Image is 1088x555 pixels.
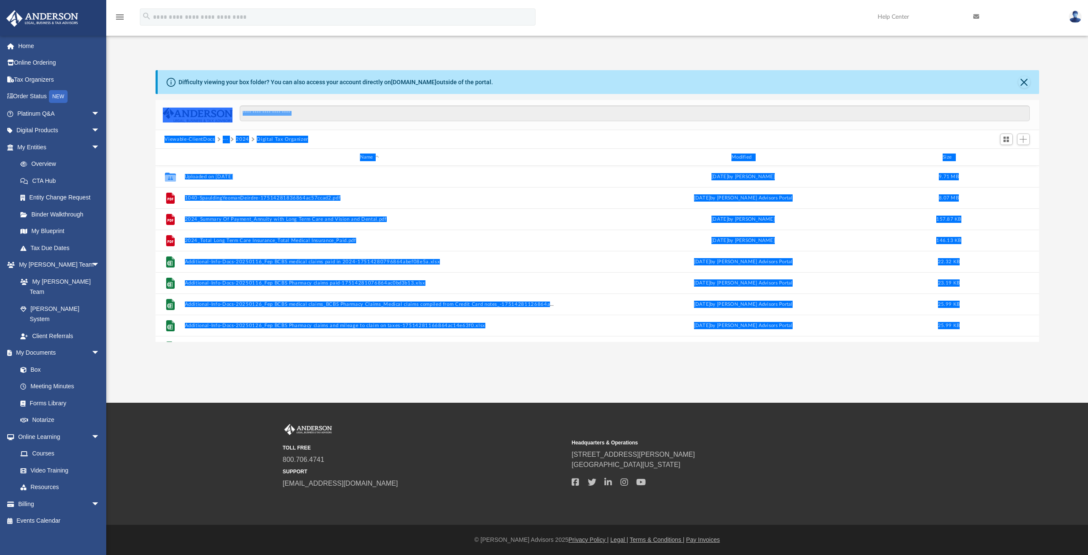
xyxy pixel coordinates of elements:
[6,256,108,273] a: My [PERSON_NAME] Teamarrow_drop_down
[12,206,113,223] a: Binder Walkthrough
[12,412,108,429] a: Notarize
[184,216,554,222] button: 2024_Summary Of Payment_Annuity with Long Term Care and Vision and Dental.pdf
[159,154,180,161] div: id
[12,223,108,240] a: My Blueprint
[6,139,113,156] a: My Entitiesarrow_drop_down
[49,90,68,103] div: NEW
[4,10,81,27] img: Anderson Advisors Platinum Portal
[91,105,108,122] span: arrow_drop_down
[686,536,720,543] a: Pay Invoices
[12,300,108,327] a: [PERSON_NAME] System
[558,216,928,223] div: [DATE] by [PERSON_NAME]
[939,196,959,200] span: 8.07 MB
[115,12,125,22] i: menu
[6,495,113,512] a: Billingarrow_drop_down
[6,37,113,54] a: Home
[12,273,104,300] a: My [PERSON_NAME] Team
[12,327,108,344] a: Client Referrals
[106,535,1088,544] div: © [PERSON_NAME] Advisors 2025
[91,344,108,362] span: arrow_drop_down
[558,154,928,161] div: Modified
[184,238,554,243] button: 2024_Total Long Term Care Insurance_Total Medical Insurance_Paid.pdf
[12,479,108,496] a: Resources
[936,217,961,222] span: 157.87 KB
[572,461,680,468] a: [GEOGRAPHIC_DATA][US_STATE]
[184,323,554,328] button: Additional-Info-Docs-20250126_Fep BCBS Pharmacy claims and mileage to claim on taxes-175142811668...
[1069,11,1082,23] img: User Pic
[558,258,928,266] div: [DATE] by [PERSON_NAME] Advisors Portal
[558,301,928,308] div: [DATE] by [PERSON_NAME] Advisors Portal
[91,256,108,274] span: arrow_drop_down
[558,194,928,202] div: [DATE] by [PERSON_NAME] Advisors Portal
[12,395,104,412] a: Forms Library
[12,462,104,479] a: Video Training
[938,259,959,264] span: 22.32 KB
[936,238,961,243] span: 146.13 KB
[6,88,113,105] a: Order StatusNEW
[12,172,113,189] a: CTA Hub
[12,378,108,395] a: Meeting Minutes
[223,136,228,143] button: ···
[115,16,125,22] a: menu
[91,139,108,156] span: arrow_drop_down
[240,105,1029,122] input: Search files and folders
[938,323,959,328] span: 25.99 KB
[572,439,855,447] small: Headquarters & Operations
[1017,134,1030,145] button: Add
[184,280,554,286] button: Additional-Info-Docs-20250116_Fep BCBS Pharmacy claims paid-17514281076864ac0bd3b13.xlsx
[391,79,436,85] a: [DOMAIN_NAME]
[938,302,959,307] span: 25.99 KB
[184,302,554,307] button: Additional-Info-Docs-20250126_Fep BCBS medical claims_BCBS Pharmacy Claims_Medical claims compile...
[969,154,1029,161] div: id
[178,78,493,87] div: Difficulty viewing your box folder? You can also access your account directly on outside of the p...
[572,451,695,458] a: [STREET_ADDRESS][PERSON_NAME]
[630,536,685,543] a: Terms & Conditions |
[156,166,1039,342] div: grid
[164,136,215,143] button: Viewable-ClientDocs
[184,259,554,265] button: Additional-Info-Docs-20250116_Fep BCBS medical claims paid in 2024-17514280796864abef08e5a.xlsx
[6,344,108,361] a: My Documentsarrow_drop_down
[1000,134,1013,145] button: Switch to Grid View
[283,468,566,475] small: SUPPORT
[569,536,609,543] a: Privacy Policy |
[6,428,108,445] a: Online Learningarrow_drop_down
[283,424,334,435] img: Anderson Advisors Platinum Portal
[6,512,113,529] a: Events Calendar
[939,174,959,179] span: 9.71 MB
[142,11,151,21] i: search
[6,54,113,71] a: Online Ordering
[558,237,928,245] div: [DATE] by [PERSON_NAME]
[610,536,628,543] a: Legal |
[932,154,966,161] div: Size
[91,495,108,513] span: arrow_drop_down
[12,239,113,256] a: Tax Due Dates
[12,189,113,206] a: Entity Change Request
[12,361,104,378] a: Box
[558,173,928,181] div: [DATE] by [PERSON_NAME]
[12,445,108,462] a: Courses
[184,154,554,161] div: Name
[91,122,108,139] span: arrow_drop_down
[12,156,113,173] a: Overview
[236,136,249,143] button: 2024
[283,456,324,463] a: 800.706.4741
[6,71,113,88] a: Tax Organizers
[184,174,554,179] button: Uploaded on [DATE]
[6,122,113,139] a: Digital Productsarrow_drop_down
[558,279,928,287] div: [DATE] by [PERSON_NAME] Advisors Portal
[91,428,108,446] span: arrow_drop_down
[184,195,554,201] button: 1040-SpauldingYeomanDeirdre-17514281836864ac57ccad2.pdf
[938,281,959,285] span: 23.19 KB
[283,480,398,487] a: [EMAIL_ADDRESS][DOMAIN_NAME]
[283,444,566,452] small: TOLL FREE
[1018,76,1030,88] button: Close
[257,136,308,143] button: Digital Tax Organizer
[6,105,113,122] a: Platinum Q&Aarrow_drop_down
[558,322,928,330] div: [DATE] by [PERSON_NAME] Advisors Portal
